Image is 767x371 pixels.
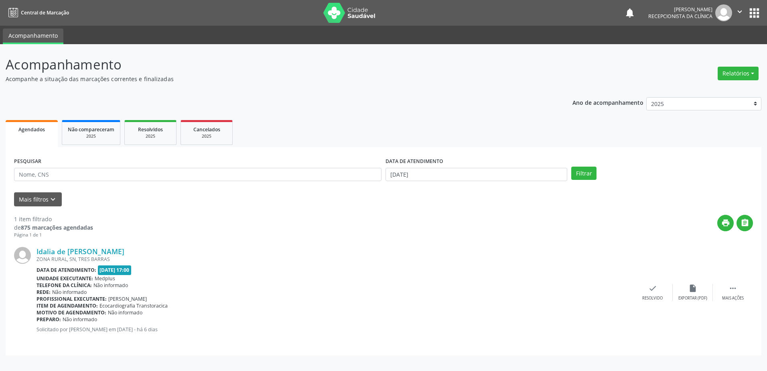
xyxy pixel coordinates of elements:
[715,4,732,21] img: img
[95,275,115,282] span: Medplus
[14,232,93,238] div: Página 1 de 1
[37,296,107,302] b: Profissional executante:
[624,7,635,18] button: notifications
[37,247,124,256] a: Idalia de [PERSON_NAME]
[98,265,132,275] span: [DATE] 17:00
[14,155,41,168] label: PESQUISAR
[21,9,69,16] span: Central de Marcação
[14,215,93,223] div: 1 item filtrado
[37,289,51,296] b: Rede:
[52,289,87,296] span: Não informado
[648,284,657,293] i: check
[386,155,443,168] label: DATA DE ATENDIMENTO
[735,7,744,16] i: 
[648,13,712,20] span: Recepcionista da clínica
[717,215,734,231] button: print
[37,302,98,309] b: Item de agendamento:
[14,168,381,181] input: Nome, CNS
[732,4,747,21] button: 
[718,67,759,80] button: Relatórios
[14,247,31,264] img: img
[37,275,93,282] b: Unidade executante:
[722,296,744,301] div: Mais ações
[37,282,92,289] b: Telefone da clínica:
[193,126,220,133] span: Cancelados
[18,126,45,133] span: Agendados
[721,218,730,227] i: print
[108,309,142,316] span: Não informado
[37,316,61,323] b: Preparo:
[93,282,128,289] span: Não informado
[187,133,227,139] div: 2025
[68,126,114,133] span: Não compareceram
[108,296,147,302] span: [PERSON_NAME]
[49,195,57,204] i: keyboard_arrow_down
[737,215,753,231] button: 
[130,133,170,139] div: 2025
[6,55,535,75] p: Acompanhamento
[571,167,597,180] button: Filtrar
[37,256,633,263] div: ZONA RURAL, SN, TRES BARRAS
[572,97,643,107] p: Ano de acompanhamento
[99,302,168,309] span: Ecocardiografia Transtoracica
[678,296,707,301] div: Exportar (PDF)
[68,133,114,139] div: 2025
[747,6,761,20] button: apps
[3,29,63,44] a: Acompanhamento
[37,326,633,333] p: Solicitado por [PERSON_NAME] em [DATE] - há 6 dias
[14,192,62,206] button: Mais filtroskeyboard_arrow_down
[37,267,96,273] b: Data de atendimento:
[6,6,69,19] a: Central de Marcação
[741,218,749,227] i: 
[138,126,163,133] span: Resolvidos
[648,6,712,13] div: [PERSON_NAME]
[728,284,737,293] i: 
[37,309,106,316] b: Motivo de agendamento:
[21,224,93,231] strong: 875 marcações agendadas
[14,223,93,232] div: de
[386,168,567,181] input: Selecione um intervalo
[63,316,97,323] span: Não informado
[6,75,535,83] p: Acompanhe a situação das marcações correntes e finalizadas
[688,284,697,293] i: insert_drive_file
[642,296,663,301] div: Resolvido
